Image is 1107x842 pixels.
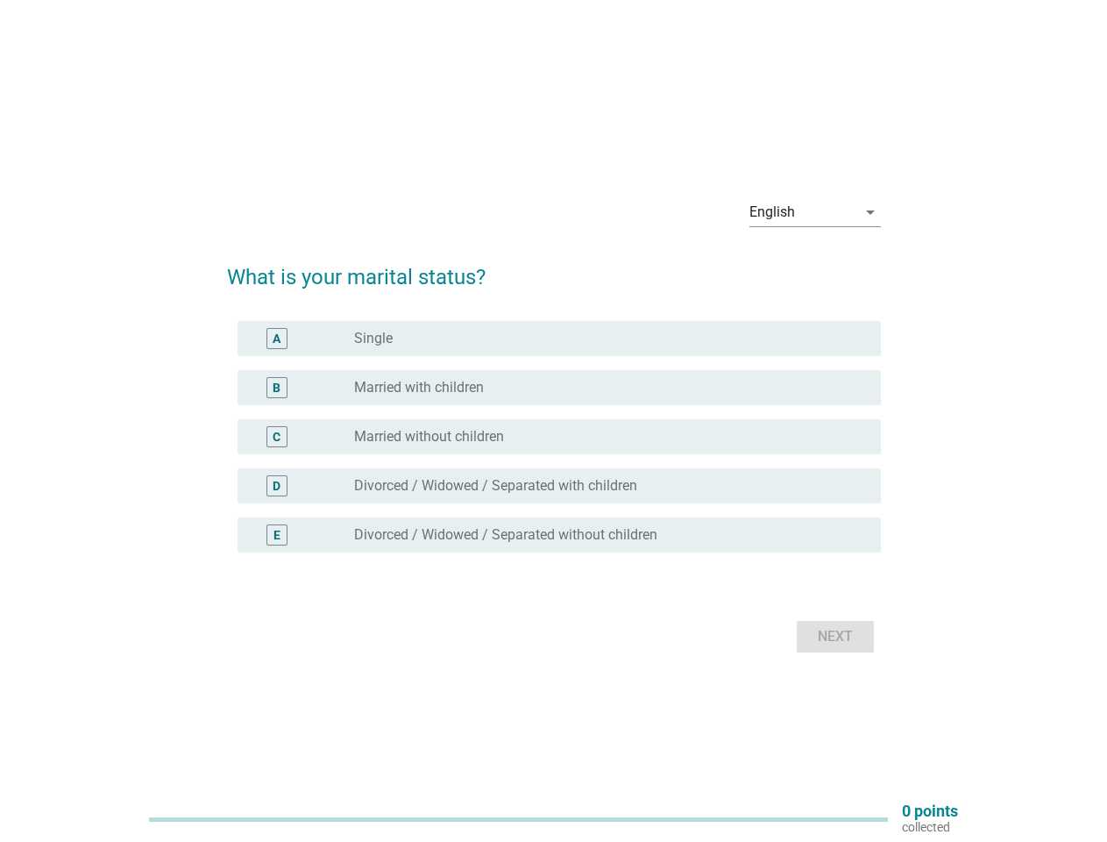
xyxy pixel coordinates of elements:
[273,428,280,446] div: C
[273,330,280,348] div: A
[902,819,958,835] p: collected
[273,477,280,496] div: D
[273,526,280,545] div: E
[354,526,657,544] label: Divorced / Widowed / Separated without children
[354,428,504,446] label: Married without children
[227,244,881,293] h2: What is your marital status?
[749,204,795,220] div: English
[273,379,280,397] div: B
[902,803,958,819] p: 0 points
[354,330,393,347] label: Single
[354,477,637,495] label: Divorced / Widowed / Separated with children
[860,202,881,223] i: arrow_drop_down
[354,379,484,396] label: Married with children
